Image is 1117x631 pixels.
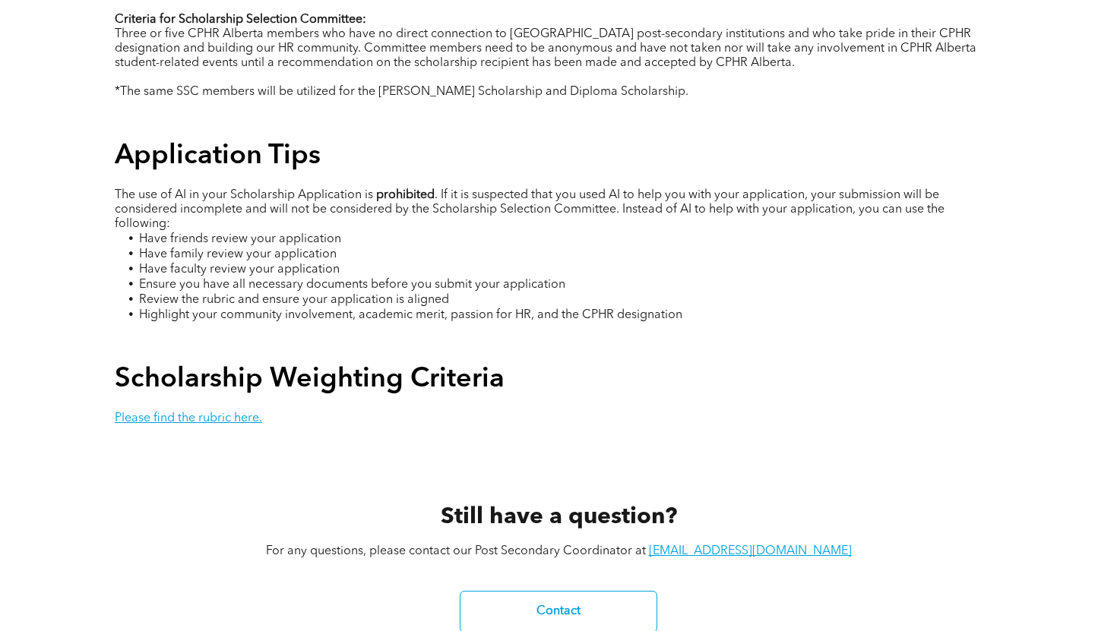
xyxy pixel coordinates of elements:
span: The use of AI in your Scholarship Application is [115,189,373,201]
a: [EMAIL_ADDRESS][DOMAIN_NAME] [649,545,852,557]
strong: Criteria for Scholarship Selection Committee: [115,14,366,26]
span: Have faculty review your application [139,263,340,276]
span: Review the rubric and ensure your application is aligned [139,294,449,306]
span: Highlight your community involvement, academic merit, passion for HR, and the CPHR designation [139,309,682,321]
span: . If it is suspected that you used AI to help you with your application, your submission will be ... [115,189,945,230]
span: Still have a question? [441,506,677,528]
span: *The same SSC members will be utilized for the [PERSON_NAME] Scholarship and Diploma Scholarship. [115,86,688,98]
span: Application Tips [115,143,321,170]
span: For any questions, please contact our Post Secondary Coordinator at [266,545,646,557]
span: Ensure you have all necessary documents before you submit your application [139,279,565,291]
span: Have family review your application [139,248,337,260]
span: Three or five CPHR Alberta members who have no direct connection to [GEOGRAPHIC_DATA] post-second... [115,28,976,69]
span: Scholarship Weighting Criteria [115,366,505,393]
strong: prohibited [376,189,435,201]
span: Have friends review your application [139,233,341,245]
a: Please find the rubric here. [115,412,262,424]
span: Contact [531,597,586,626]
